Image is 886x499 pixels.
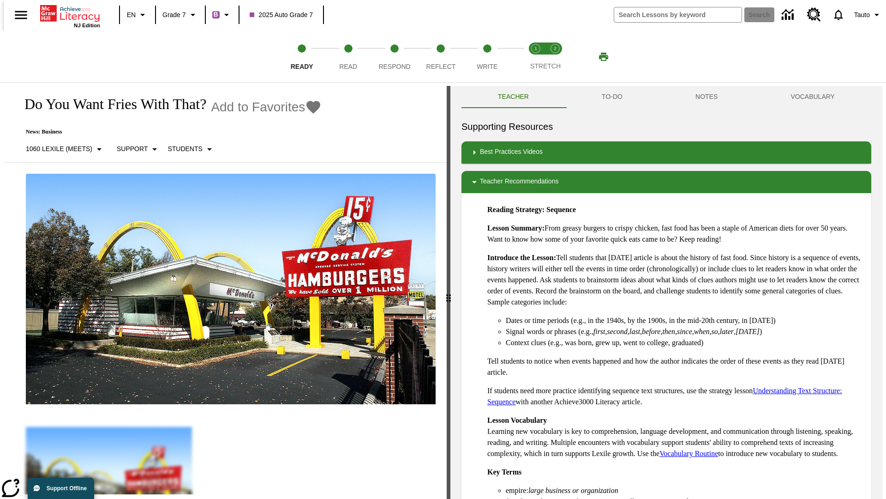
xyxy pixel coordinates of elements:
[164,141,218,158] button: Select Student
[487,387,842,406] a: Understanding Text Structure: Sequence
[850,6,886,23] button: Profile/Settings
[614,7,742,22] input: search field
[250,10,313,20] span: 2025 Auto Grade 7
[554,46,556,51] text: 2
[662,328,675,335] em: then
[113,141,164,158] button: Scaffolds, Support
[506,315,864,326] li: Dates or time periods (e.g., in the 1940s, by the 1900s, in the mid-20th century, in [DATE])
[487,415,864,459] p: Learning new vocabulary is key to comprehension, language development, and communication through ...
[487,254,556,262] strong: Introduce the Lesson:
[447,86,450,499] div: Press Enter or Spacebar and then press right and left arrow keys to move the slider
[677,328,692,335] em: since
[275,31,329,82] button: Ready step 1 of 5
[736,328,760,335] em: [DATE]
[26,174,436,405] img: One of the first McDonald's stores, with the iconic red sign and golden arches.
[506,485,864,496] li: empire:
[534,46,537,51] text: 1
[26,144,92,154] p: 1060 Lexile (Meets)
[487,468,521,476] strong: Key Terms
[461,86,565,108] button: Teacher
[546,206,576,213] strong: Sequence
[487,223,864,245] p: From greasy burgers to crispy chicken, fast food has been a staple of American diets for over 50 ...
[522,31,549,82] button: Stretch Read step 1 of 2
[339,63,357,70] span: Read
[4,86,447,494] div: reading
[528,487,618,494] em: large business or organization
[480,176,558,188] p: Teacher Recommendations
[854,10,870,20] span: Tauto
[214,9,218,20] span: B
[15,96,206,113] h1: Do You Want Fries With That?
[291,63,313,70] span: Ready
[168,144,202,154] p: Students
[530,62,561,70] span: STRETCH
[659,86,754,108] button: NOTES
[487,385,864,408] p: If students need more practice identifying sequence text structures, use the strategy lesson with...
[368,31,421,82] button: Respond step 3 of 5
[378,63,410,70] span: Respond
[22,141,108,158] button: Select Lexile, 1060 Lexile (Meets)
[414,31,467,82] button: Reflect step 4 of 5
[461,141,871,164] div: Best Practices Videos
[7,1,35,29] button: Open side menu
[720,328,734,335] em: later
[487,416,547,424] strong: Lesson Vocabulary
[123,6,152,23] button: Language: EN, Select a language
[754,86,871,108] button: VOCABULARY
[776,2,802,28] a: Data Center
[209,6,236,23] button: Boost Class color is purple. Change class color
[461,171,871,193] div: Teacher Recommendations
[506,337,864,348] li: Context clues (e.g., was born, grew up, went to college, graduated)
[28,478,94,499] button: Support Offline
[802,2,826,27] a: Resource Center, Will open in new tab
[487,224,545,232] strong: Lesson Summary:
[162,10,186,20] span: Grade 7
[694,328,710,335] em: when
[15,128,322,135] p: News: Business
[480,147,543,158] p: Best Practices Videos
[159,6,202,23] button: Grade: Grade 7, Select a grade
[211,100,305,115] span: Add to Favorites
[607,328,628,335] em: second
[565,86,659,108] button: TO-DO
[826,3,850,27] a: Notifications
[40,3,100,28] div: Home
[593,328,605,335] em: first
[589,49,618,65] button: Print
[127,10,136,20] span: EN
[487,252,864,308] p: Tell students that [DATE] article is about the history of fast food. Since history is a sequence ...
[487,206,545,213] strong: Reading Strategy:
[74,23,100,28] span: NJ Edition
[542,31,569,82] button: Stretch Respond step 2 of 2
[642,328,660,335] em: before
[487,356,864,378] p: Tell students to notice when events happened and how the author indicates the order of these even...
[629,328,640,335] em: last
[450,86,882,499] div: activity
[321,31,375,82] button: Read step 2 of 5
[461,86,871,108] div: Instructional Panel Tabs
[477,63,497,70] span: Write
[47,485,87,492] span: Support Offline
[506,326,864,337] li: Signal words or phrases (e.g., , , , , , , , , , )
[211,99,322,115] button: Add to Favorites - Do You Want Fries With That?
[461,31,514,82] button: Write step 5 of 5
[426,63,456,70] span: Reflect
[117,144,148,154] p: Support
[712,328,718,335] em: so
[461,119,871,134] h6: Supporting Resources
[659,450,718,457] a: Vocabulary Routine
